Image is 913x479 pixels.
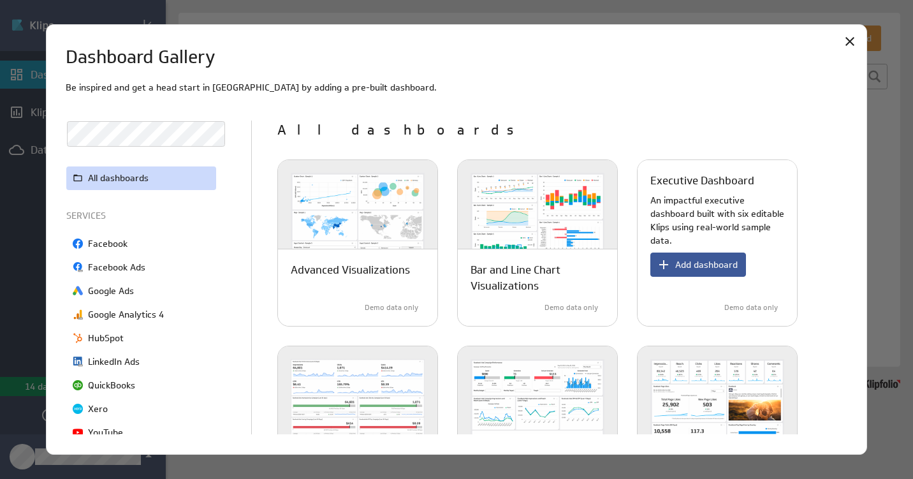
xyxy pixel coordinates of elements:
img: facebook_ads_dashboard-light-600x400.png [458,346,617,461]
p: Bar and Line Chart Visualizations [471,262,604,294]
p: Be inspired and get a head start in [GEOGRAPHIC_DATA] by adding a pre-built dashboard. [66,81,848,94]
p: Advanced Visualizations [291,262,410,278]
p: All dashboards [277,121,847,141]
p: LinkedIn Ads [88,355,140,369]
div: Close [839,31,861,52]
p: An impactful executive dashboard built with six editable Klips using real-world sample data. [650,194,784,247]
button: Add dashboard [650,253,746,277]
img: image729517258887019810.png [73,239,83,249]
p: YouTube [88,426,123,439]
p: All dashboards [88,172,149,185]
img: image8417636050194330799.png [73,286,83,296]
img: image3155776258136118639.png [73,404,83,414]
img: image7114667537295097211.png [73,427,83,438]
img: facebook_dashboard-light-600x400.png [638,346,797,461]
p: Demo data only [724,302,778,313]
p: Facebook [88,237,128,251]
img: bar_line_chart-light-600x400.png [458,160,617,275]
p: Google Analytics 4 [88,308,164,321]
img: image4788249492605619304.png [73,333,83,343]
p: QuickBooks [88,379,135,392]
img: facebook_ads_campaigns-light-600x400.png [278,346,437,461]
h1: Dashboard Gallery [66,44,215,71]
img: image6502031566950861830.png [73,309,83,320]
img: image1858912082062294012.png [73,357,83,367]
p: Executive Dashboard [650,173,754,189]
span: Add dashboard [675,259,738,270]
p: Demo data only [365,302,418,313]
p: Demo data only [544,302,598,313]
img: image5502353411254158712.png [73,380,83,390]
img: image2754833655435752804.png [73,262,83,272]
p: Google Ads [88,284,134,298]
img: advanced_visualizations-light-600x400.png [278,160,437,275]
p: Xero [88,402,108,416]
p: Facebook Ads [88,261,145,274]
p: SERVICES [66,209,219,223]
p: HubSpot [88,332,124,345]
